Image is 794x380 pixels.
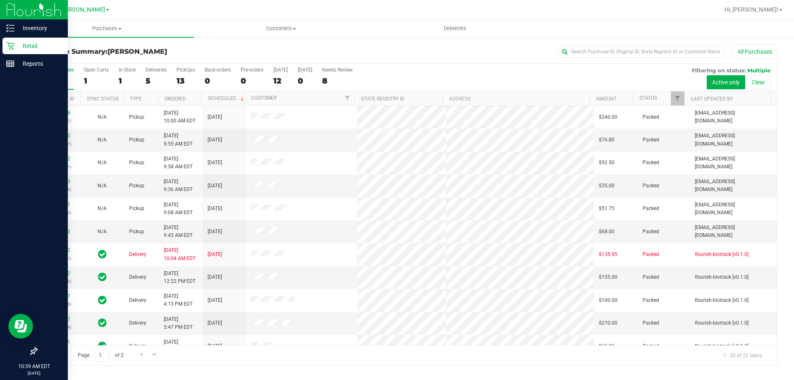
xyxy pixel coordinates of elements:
[4,363,64,370] p: 10:59 AM EDT
[599,228,615,236] span: $68.00
[599,296,617,304] span: $100.00
[129,182,144,190] span: Pickup
[20,20,194,37] a: Purchases
[695,251,749,258] span: flourish-biotrack [v0.1.0]
[146,76,167,86] div: 5
[746,75,770,89] button: Clear
[129,228,144,236] span: Pickup
[205,67,231,73] div: Back-orders
[98,206,107,211] span: Not Applicable
[164,270,196,285] span: [DATE] 12:22 PM EDT
[695,155,772,171] span: [EMAIL_ADDRESS][DOMAIN_NAME]
[208,205,222,213] span: [DATE]
[47,133,70,139] a: 12007200
[20,25,194,32] span: Purchases
[164,178,193,194] span: [DATE] 9:36 AM EDT
[6,42,14,50] inline-svg: Retail
[695,319,749,327] span: flourish-biotrack [v0.1.0]
[164,132,193,148] span: [DATE] 9:55 AM EDT
[98,340,107,352] span: In Sync
[643,251,659,258] span: Packed
[129,296,146,304] span: Delivery
[98,271,107,283] span: In Sync
[643,205,659,213] span: Packed
[129,273,146,281] span: Delivery
[599,182,615,190] span: $35.00
[98,113,107,121] button: N/A
[164,155,193,171] span: [DATE] 9:58 AM EDT
[695,178,772,194] span: [EMAIL_ADDRESS][DOMAIN_NAME]
[361,96,404,102] a: State Registry ID
[599,273,617,281] span: $155.00
[136,349,148,360] a: Go to the next page
[241,67,263,73] div: Pre-orders
[47,316,70,322] a: 12005187
[36,48,283,55] h3: Purchase Summary:
[643,182,659,190] span: Packed
[129,205,144,213] span: Pickup
[298,67,312,73] div: [DATE]
[47,339,70,345] a: 12006601
[60,6,105,13] span: [PERSON_NAME]
[599,159,615,167] span: $92.50
[14,59,64,69] p: Reports
[194,20,368,37] a: Customers
[98,317,107,329] span: In Sync
[14,23,64,33] p: Inventory
[208,159,222,167] span: [DATE]
[47,293,70,299] a: 12004327
[177,67,195,73] div: PickUps
[98,229,107,234] span: Not Applicable
[4,370,64,376] p: [DATE]
[149,349,161,360] a: Go to the last page
[208,273,222,281] span: [DATE]
[47,202,70,208] a: 12006947
[208,113,222,121] span: [DATE]
[341,91,354,105] a: Filter
[6,60,14,68] inline-svg: Reports
[208,96,246,101] a: Scheduled
[129,113,144,121] span: Pickup
[251,95,277,101] a: Customer
[98,114,107,120] span: Not Applicable
[643,228,659,236] span: Packed
[208,182,222,190] span: [DATE]
[119,67,136,73] div: In Store
[164,292,193,308] span: [DATE] 4:13 PM EDT
[692,67,746,74] span: Filtering on status:
[98,183,107,189] span: Not Applicable
[695,342,749,350] span: flourish-biotrack [v0.1.0]
[695,201,772,217] span: [EMAIL_ADDRESS][DOMAIN_NAME]
[47,179,70,184] a: 12007073
[98,137,107,143] span: Not Applicable
[164,246,196,262] span: [DATE] 10:04 AM EDT
[98,136,107,144] button: N/A
[643,273,659,281] span: Packed
[98,205,107,213] button: N/A
[747,67,770,74] span: Multiple
[433,25,478,32] span: Deliveries
[164,109,196,125] span: [DATE] 10:00 AM EDT
[177,76,195,86] div: 13
[146,67,167,73] div: Deliveries
[98,182,107,190] button: N/A
[98,160,107,165] span: Not Applicable
[273,76,288,86] div: 12
[47,229,70,234] a: 12007112
[643,319,659,327] span: Packed
[95,349,110,362] input: 1
[732,45,777,59] button: All Purchases
[84,67,109,73] div: Open Carts
[164,201,193,217] span: [DATE] 9:08 AM EDT
[47,247,70,253] a: 11993792
[599,205,615,213] span: $51.75
[599,319,617,327] span: $210.00
[129,251,146,258] span: Delivery
[717,349,769,361] span: 1 - 20 of 22 items
[14,41,64,51] p: Retail
[47,110,70,116] a: 12007238
[671,91,684,105] a: Filter
[8,314,33,339] iframe: Resource center
[130,96,142,102] a: Type
[599,113,617,121] span: $240.00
